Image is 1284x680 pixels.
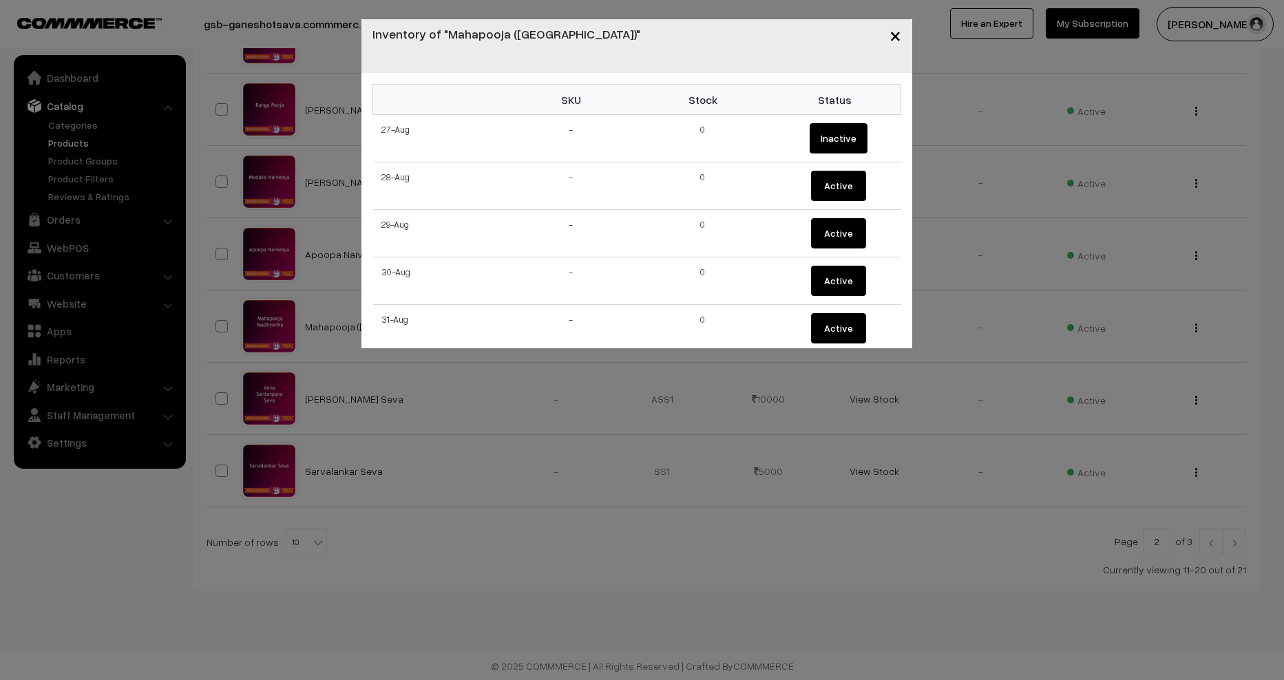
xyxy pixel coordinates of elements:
td: 29-Aug [373,210,505,257]
th: SKU [505,85,637,115]
h4: Inventory of "Mahapooja ([GEOGRAPHIC_DATA])" [372,25,640,43]
td: 30-Aug [373,257,505,305]
td: 0 [637,210,769,257]
button: Inactive [810,123,867,153]
td: 28-Aug [373,162,505,210]
button: Active [811,218,866,248]
th: Stock [637,85,769,115]
td: - [505,257,637,305]
td: - [505,305,637,352]
td: 0 [637,162,769,210]
button: Active [811,266,866,296]
td: 0 [637,257,769,305]
button: Active [811,171,866,201]
td: - [505,115,637,162]
th: Status [769,85,901,115]
span: × [890,22,901,47]
td: 0 [637,305,769,352]
td: - [505,162,637,210]
button: Active [811,313,866,343]
td: 27-Aug [373,115,505,162]
button: Close [878,14,912,56]
td: 0 [637,115,769,162]
td: - [505,210,637,257]
td: 31-Aug [373,305,505,352]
